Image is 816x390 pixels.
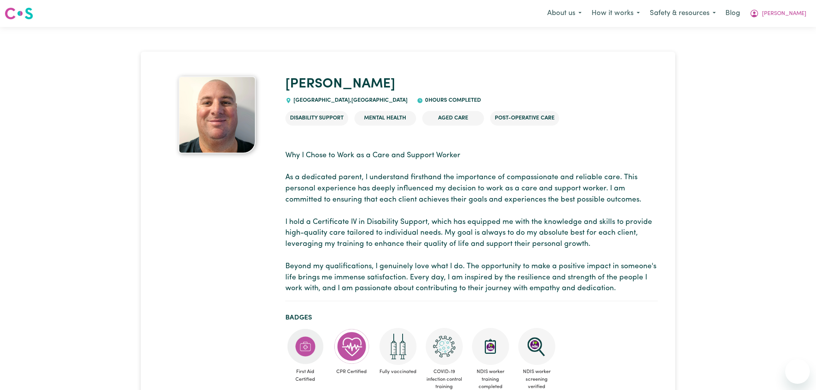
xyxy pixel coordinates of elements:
img: CS Academy: Introduction to NDIS Worker Training course completed [472,328,509,365]
button: Safety & resources [645,5,721,22]
img: Nathan [179,76,256,153]
span: [GEOGRAPHIC_DATA] , [GEOGRAPHIC_DATA] [292,97,408,103]
button: My Account [745,5,811,22]
span: CPR Certified [332,365,372,378]
img: Care and support worker has completed First Aid Certification [287,328,324,365]
button: About us [542,5,587,22]
button: How it works [587,5,645,22]
a: Blog [721,5,745,22]
a: Nathan's profile picture' [158,76,276,153]
li: Post-operative care [490,111,559,126]
li: Disability Support [285,111,348,126]
img: Careseekers logo [5,7,33,20]
h2: Badges [285,314,658,322]
li: Aged Care [422,111,484,126]
a: [PERSON_NAME] [285,77,395,91]
span: First Aid Certified [285,365,325,386]
a: Careseekers logo [5,5,33,22]
iframe: Button to launch messaging window [785,359,810,384]
img: NDIS Worker Screening Verified [518,328,555,365]
span: [PERSON_NAME] [762,10,806,18]
li: Mental Health [354,111,416,126]
img: Care and support worker has completed CPR Certification [333,328,370,365]
img: Care and support worker has received 2 doses of COVID-19 vaccine [379,328,416,365]
p: Why I Chose to Work as a Care and Support Worker As a dedicated parent, I understand firsthand th... [285,150,658,294]
span: 0 hours completed [423,97,481,103]
img: CS Academy: COVID-19 Infection Control Training course completed [426,328,463,365]
span: Fully vaccinated [378,365,418,378]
